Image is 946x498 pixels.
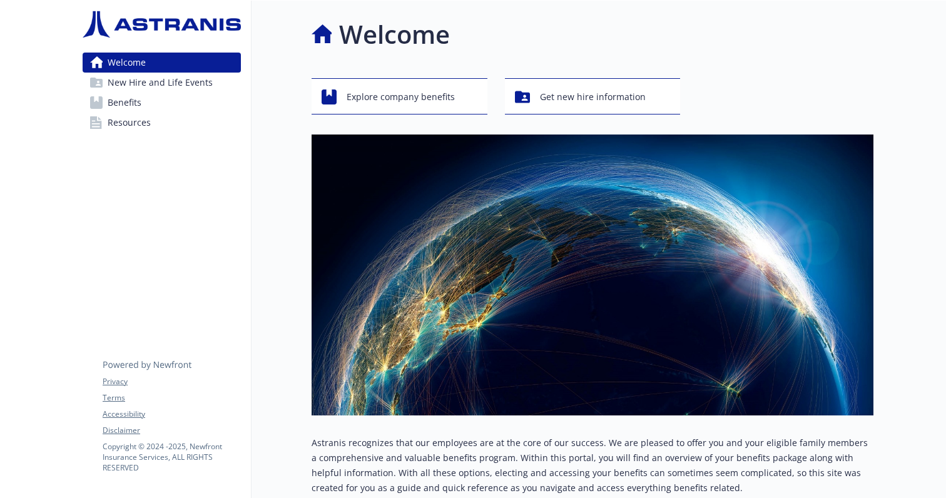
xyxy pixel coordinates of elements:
a: Welcome [83,53,241,73]
img: overview page banner [312,135,873,415]
a: Disclaimer [103,425,240,436]
a: Privacy [103,376,240,387]
span: New Hire and Life Events [108,73,213,93]
button: Get new hire information [505,78,681,114]
span: Welcome [108,53,146,73]
span: Explore company benefits [347,85,455,109]
button: Explore company benefits [312,78,487,114]
a: Benefits [83,93,241,113]
p: Copyright © 2024 - 2025 , Newfront Insurance Services, ALL RIGHTS RESERVED [103,441,240,473]
a: Accessibility [103,409,240,420]
h1: Welcome [339,16,450,53]
span: Resources [108,113,151,133]
a: New Hire and Life Events [83,73,241,93]
a: Terms [103,392,240,404]
span: Get new hire information [540,85,646,109]
a: Resources [83,113,241,133]
p: Astranis recognizes that our employees are at the core of our success. We are pleased to offer yo... [312,435,873,495]
span: Benefits [108,93,141,113]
